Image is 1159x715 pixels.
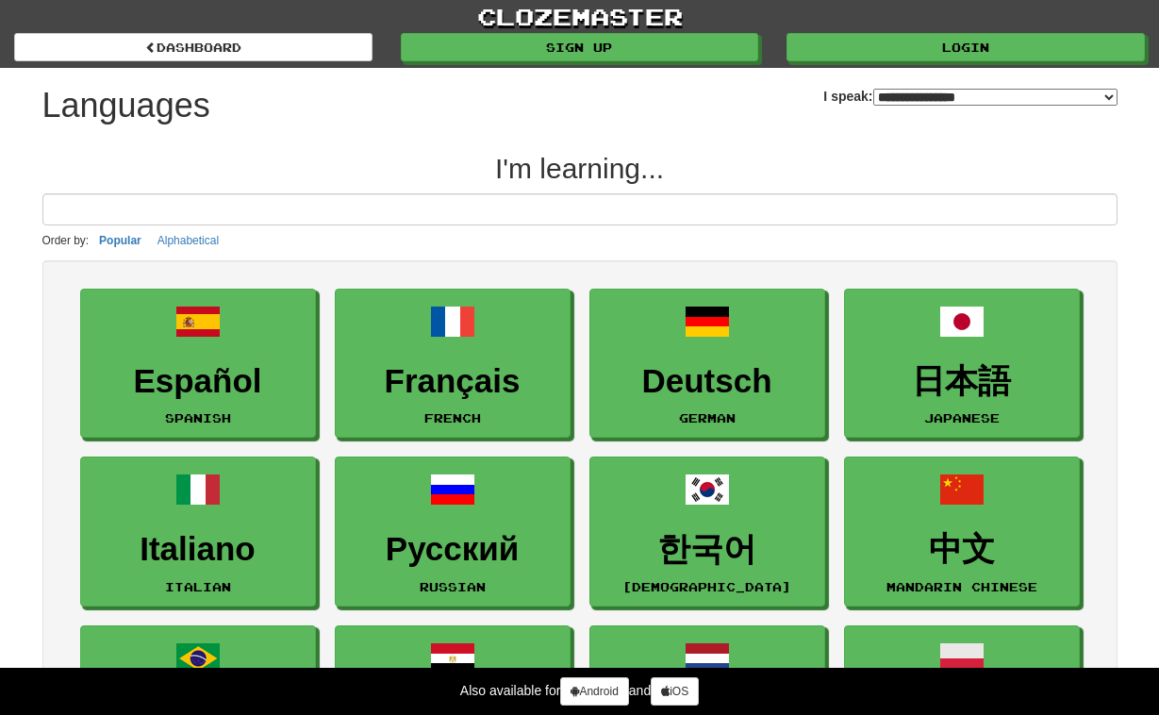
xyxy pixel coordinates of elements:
[14,33,373,61] a: dashboard
[854,363,1069,400] h3: 日本語
[335,289,571,439] a: FrançaisFrench
[854,531,1069,568] h3: 中文
[91,363,306,400] h3: Español
[844,289,1080,439] a: 日本語Japanese
[424,411,481,424] small: French
[420,580,486,593] small: Russian
[345,363,560,400] h3: Français
[651,677,699,706] a: iOS
[823,87,1117,106] label: I speak:
[152,230,224,251] button: Alphabetical
[886,580,1037,593] small: Mandarin Chinese
[924,411,1000,424] small: Japanese
[165,411,231,424] small: Spanish
[589,457,825,607] a: 한국어[DEMOGRAPHIC_DATA]
[345,531,560,568] h3: Русский
[42,153,1118,184] h2: I'm learning...
[679,411,736,424] small: German
[80,289,316,439] a: EspañolSpanish
[600,531,815,568] h3: 한국어
[786,33,1145,61] a: Login
[335,457,571,607] a: РусскийRussian
[42,87,210,125] h1: Languages
[600,363,815,400] h3: Deutsch
[42,234,90,247] small: Order by:
[622,580,791,593] small: [DEMOGRAPHIC_DATA]
[401,33,759,61] a: Sign up
[165,580,231,593] small: Italian
[91,531,306,568] h3: Italiano
[873,89,1118,106] select: I speak:
[80,457,316,607] a: ItalianoItalian
[93,230,147,251] button: Popular
[589,289,825,439] a: DeutschGerman
[844,457,1080,607] a: 中文Mandarin Chinese
[560,677,628,706] a: Android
